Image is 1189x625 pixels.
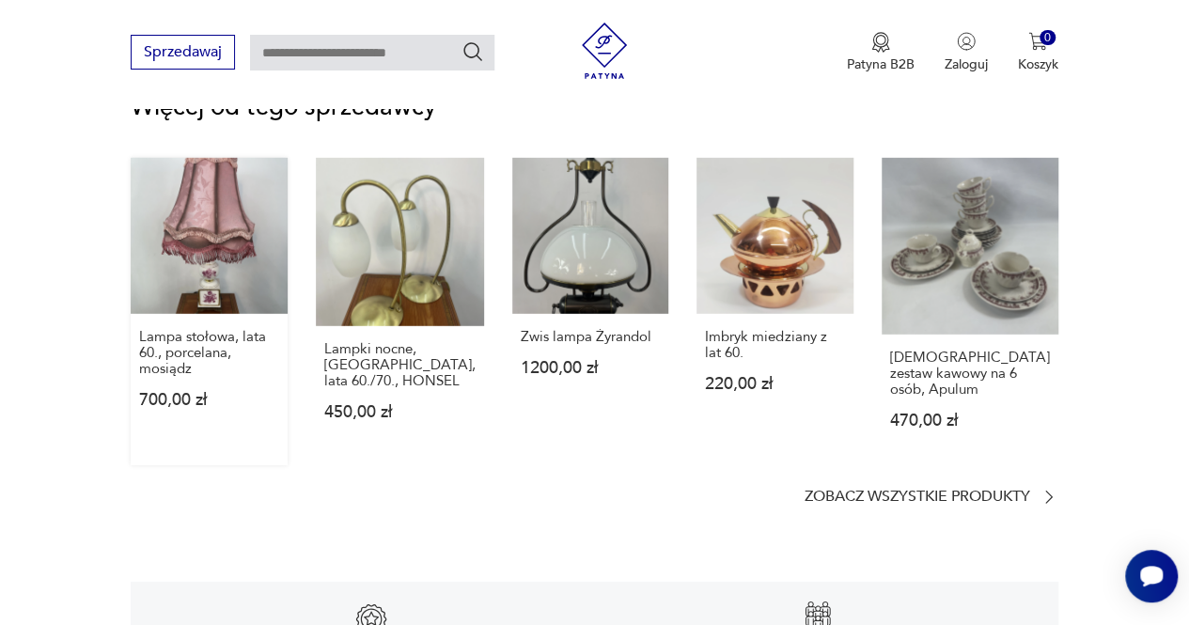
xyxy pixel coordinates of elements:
button: 0Koszyk [1018,32,1058,73]
p: Imbryk miedziany z lat 60. [705,329,845,361]
a: Zwis lampa ŻyrandolZwis lampa Żyrandol1200,00 zł [512,158,669,465]
iframe: Smartsupp widget button [1125,550,1178,602]
a: Sprzedawaj [131,47,235,60]
p: 220,00 zł [705,376,845,392]
a: Imbryk miedziany z lat 60.Imbryk miedziany z lat 60.220,00 zł [696,158,853,465]
img: Ikona koszyka [1028,32,1047,51]
img: Ikonka użytkownika [957,32,976,51]
a: Lampa stołowa, lata 60., porcelana, mosiądzLampa stołowa, lata 60., porcelana, mosiądz700,00 zł [131,158,288,465]
img: Ikona medalu [871,32,890,53]
a: Rumuński zestaw kawowy na 6 osób, Apulum[DEMOGRAPHIC_DATA] zestaw kawowy na 6 osób, Apulum470,00 zł [882,158,1058,465]
button: Sprzedawaj [131,35,235,70]
p: Lampki nocne, [GEOGRAPHIC_DATA], lata 60./70., HONSEL [324,341,476,389]
button: Szukaj [462,40,484,63]
p: Zaloguj [945,55,988,73]
p: 1200,00 zł [521,360,661,376]
button: Patyna B2B [847,32,915,73]
p: 470,00 zł [890,413,1050,429]
p: Koszyk [1018,55,1058,73]
a: Ikona medaluPatyna B2B [847,32,915,73]
p: Lampa stołowa, lata 60., porcelana, mosiądz [139,329,279,377]
p: 450,00 zł [324,404,476,420]
p: [DEMOGRAPHIC_DATA] zestaw kawowy na 6 osób, Apulum [890,350,1050,398]
img: Patyna - sklep z meblami i dekoracjami vintage [576,23,633,79]
p: Więcej od tego sprzedawcy [131,96,1058,118]
a: Lampki nocne, kinkiet, lata 60./70., HONSELLampki nocne, [GEOGRAPHIC_DATA], lata 60./70., HONSEL4... [316,158,484,465]
button: Zaloguj [945,32,988,73]
p: Zwis lampa Żyrandol [521,329,661,345]
p: 700,00 zł [139,392,279,408]
a: Zobacz wszystkie produkty [805,488,1058,507]
p: Patyna B2B [847,55,915,73]
p: Zobacz wszystkie produkty [805,491,1030,503]
div: 0 [1040,30,1056,46]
